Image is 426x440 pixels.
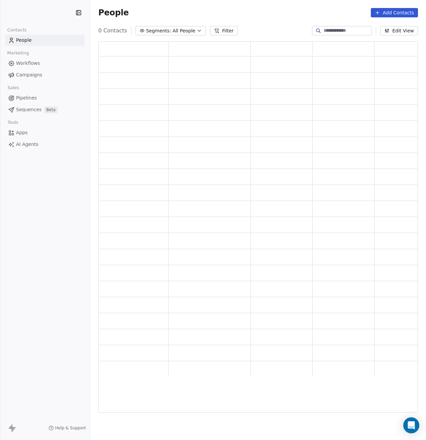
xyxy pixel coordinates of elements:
span: All People [173,27,195,34]
span: Marketing [4,48,32,58]
span: Campaigns [16,71,42,78]
a: Apps [5,127,85,138]
span: Apps [16,129,28,136]
span: AI Agents [16,141,38,148]
span: Workflows [16,60,40,67]
a: Pipelines [5,92,85,103]
span: Pipelines [16,94,37,101]
span: People [16,37,32,44]
span: 0 Contacts [98,27,127,35]
span: Sequences [16,106,41,113]
button: Add Contacts [371,8,418,17]
span: People [98,8,129,18]
span: Contacts [4,25,29,35]
a: Help & Support [48,425,86,431]
a: People [5,35,85,46]
a: Campaigns [5,69,85,80]
span: Beta [44,106,58,113]
div: Open Intercom Messenger [403,417,419,433]
a: SequencesBeta [5,104,85,115]
span: Segments: [146,27,171,34]
button: Edit View [380,26,418,35]
span: Help & Support [55,425,86,431]
a: AI Agents [5,139,85,150]
button: Filter [210,26,238,35]
span: Tools [5,118,21,128]
span: Sales [5,83,22,93]
a: Workflows [5,58,85,69]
